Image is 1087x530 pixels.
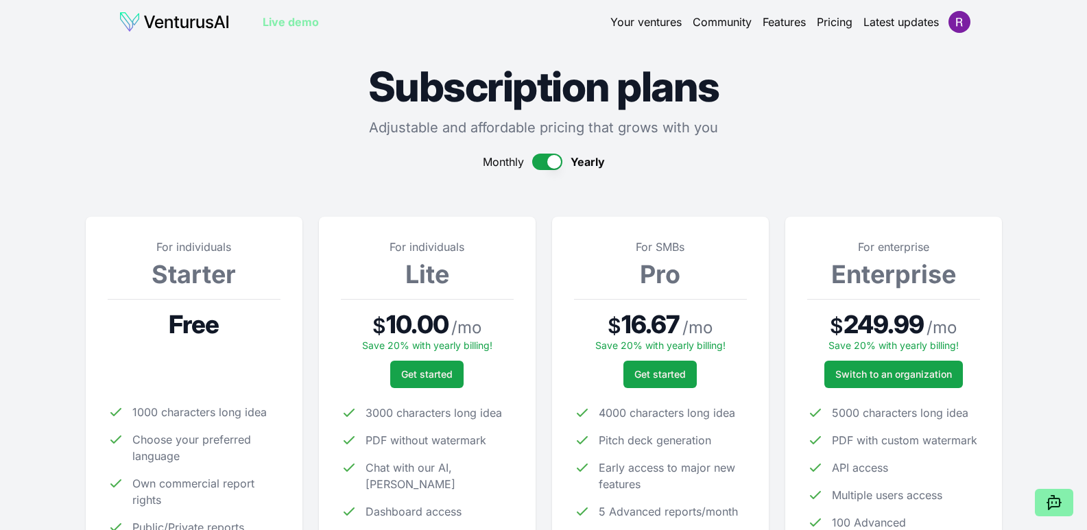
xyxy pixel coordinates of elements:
[571,154,605,170] span: Yearly
[108,239,280,255] p: For individuals
[362,339,492,351] span: Save 20% with yearly billing!
[807,261,980,288] h3: Enterprise
[386,311,449,338] span: 10.00
[86,66,1002,107] h1: Subscription plans
[817,14,852,30] a: Pricing
[948,11,970,33] img: ACg8ocL_Vq2zoupGl4VE2Z-jDeFErRfMkO14tcYNztDelvXqlKuyiA=s96-c
[595,339,726,351] span: Save 20% with yearly billing!
[132,431,280,464] span: Choose your preferred language
[263,14,319,30] a: Live demo
[832,459,888,476] span: API access
[574,261,747,288] h3: Pro
[763,14,806,30] a: Features
[599,503,738,520] span: 5 Advanced reports/month
[483,154,524,170] span: Monthly
[830,313,844,338] span: $
[86,118,1002,137] p: Adjustable and affordable pricing that grows with you
[390,361,464,388] button: Get started
[863,14,939,30] a: Latest updates
[132,475,280,508] span: Own commercial report rights
[807,239,980,255] p: For enterprise
[832,487,942,503] span: Multiple users access
[366,405,502,421] span: 3000 characters long idea
[366,503,462,520] span: Dashboard access
[634,368,686,381] span: Get started
[599,405,735,421] span: 4000 characters long idea
[341,261,514,288] h3: Lite
[828,339,959,351] span: Save 20% with yearly billing!
[108,261,280,288] h3: Starter
[610,14,682,30] a: Your ventures
[574,239,747,255] p: For SMBs
[599,459,747,492] span: Early access to major new features
[366,432,486,448] span: PDF without watermark
[824,361,963,388] a: Switch to an organization
[132,404,267,420] span: 1000 characters long idea
[372,313,386,338] span: $
[169,311,219,338] span: Free
[401,368,453,381] span: Get started
[682,317,713,339] span: / mo
[623,361,697,388] button: Get started
[693,14,752,30] a: Community
[608,313,621,338] span: $
[621,311,680,338] span: 16.67
[832,405,968,421] span: 5000 characters long idea
[451,317,481,339] span: / mo
[832,432,977,448] span: PDF with custom watermark
[927,317,957,339] span: / mo
[844,311,924,338] span: 249.99
[341,239,514,255] p: For individuals
[599,432,711,448] span: Pitch deck generation
[119,11,230,33] img: logo
[366,459,514,492] span: Chat with our AI, [PERSON_NAME]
